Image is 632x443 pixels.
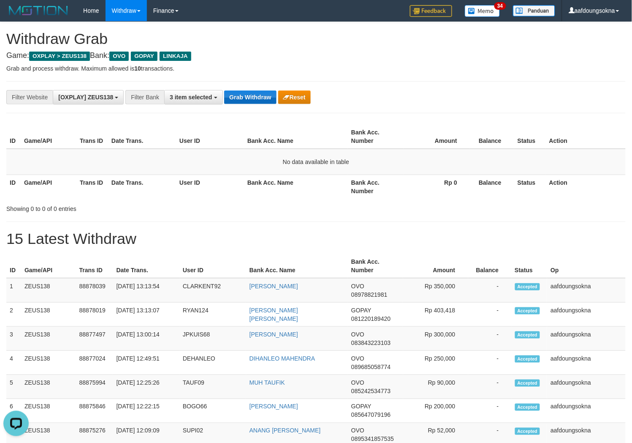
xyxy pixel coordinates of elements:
th: User ID [176,175,244,199]
td: ZEUS138 [21,399,76,423]
td: DEHANLEO [179,351,246,375]
td: 88877497 [76,327,113,351]
td: ZEUS138 [21,278,76,303]
td: [DATE] 12:22:15 [113,399,179,423]
td: ZEUS138 [21,375,76,399]
th: User ID [176,125,244,149]
td: aafdoungsokna [547,399,626,423]
th: Date Trans. [108,125,176,149]
th: ID [6,254,21,278]
span: Accepted [515,307,540,314]
img: panduan.png [513,5,555,16]
td: 6 [6,399,21,423]
td: ZEUS138 [21,303,76,327]
td: [DATE] 13:13:07 [113,303,179,327]
th: Bank Acc. Name [244,175,348,199]
td: aafdoungsokna [547,351,626,375]
td: aafdoungsokna [547,303,626,327]
a: [PERSON_NAME] [250,403,298,410]
th: Game/API [21,254,76,278]
span: Accepted [515,355,540,363]
td: 5 [6,375,21,399]
td: Rp 350,000 [403,278,468,303]
th: Status [514,125,546,149]
th: Balance [470,175,514,199]
th: Game/API [21,125,76,149]
td: ZEUS138 [21,327,76,351]
td: 4 [6,351,21,375]
th: User ID [179,254,246,278]
span: Copy 083843223103 to clipboard [351,339,391,346]
td: - [468,399,512,423]
td: Rp 90,000 [403,375,468,399]
span: OXPLAY > ZEUS138 [29,52,90,61]
th: Rp 0 [404,175,470,199]
a: ANANG [PERSON_NAME] [250,427,321,434]
td: [DATE] 12:25:26 [113,375,179,399]
th: Amount [403,254,468,278]
th: Action [546,175,626,199]
th: Trans ID [76,254,113,278]
td: - [468,351,512,375]
div: Filter Website [6,90,53,104]
th: Action [546,125,626,149]
p: Grab and process withdraw. Maximum allowed is transactions. [6,64,626,73]
th: Bank Acc. Number [348,125,404,149]
th: Balance [470,125,514,149]
span: Copy 089685058774 to clipboard [351,364,391,370]
td: 88877024 [76,351,113,375]
span: 34 [494,2,506,10]
th: ID [6,125,21,149]
td: Rp 300,000 [403,327,468,351]
td: RYAN124 [179,303,246,327]
a: [PERSON_NAME] [250,283,298,290]
span: Accepted [515,380,540,387]
span: Accepted [515,283,540,290]
span: OVO [351,355,364,362]
th: Balance [468,254,512,278]
div: Filter Bank [125,90,164,104]
img: Feedback.jpg [410,5,452,17]
button: [OXPLAY] ZEUS138 [53,90,124,104]
td: ZEUS138 [21,351,76,375]
a: [PERSON_NAME] [PERSON_NAME] [250,307,298,322]
td: - [468,303,512,327]
td: 88878039 [76,278,113,303]
td: - [468,327,512,351]
th: ID [6,175,21,199]
td: No data available in table [6,149,626,175]
th: Game/API [21,175,76,199]
td: - [468,278,512,303]
span: Copy 0895341857535 to clipboard [351,436,394,443]
span: Copy 085242534773 to clipboard [351,388,391,394]
button: 3 item selected [164,90,222,104]
th: Bank Acc. Name [246,254,348,278]
th: Bank Acc. Number [348,175,404,199]
th: Bank Acc. Number [348,254,403,278]
a: DIHANLEO MAHENDRA [250,355,315,362]
th: Trans ID [76,175,108,199]
th: Trans ID [76,125,108,149]
td: [DATE] 12:49:51 [113,351,179,375]
td: 88875846 [76,399,113,423]
span: OVO [351,427,364,434]
h1: 15 Latest Withdraw [6,230,626,247]
img: MOTION_logo.png [6,4,71,17]
span: Copy 085647079196 to clipboard [351,412,391,418]
td: 3 [6,327,21,351]
span: OVO [109,52,129,61]
td: aafdoungsokna [547,375,626,399]
button: Grab Withdraw [224,90,276,104]
span: 3 item selected [170,94,212,101]
span: Accepted [515,331,540,339]
td: [DATE] 13:00:14 [113,327,179,351]
span: GOPAY [351,403,371,410]
span: Accepted [515,404,540,411]
th: Date Trans. [108,175,176,199]
button: Open LiveChat chat widget [3,3,29,29]
td: Rp 250,000 [403,351,468,375]
th: Date Trans. [113,254,179,278]
span: OVO [351,331,364,338]
span: OVO [351,379,364,386]
span: Copy 081220189420 to clipboard [351,315,391,322]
